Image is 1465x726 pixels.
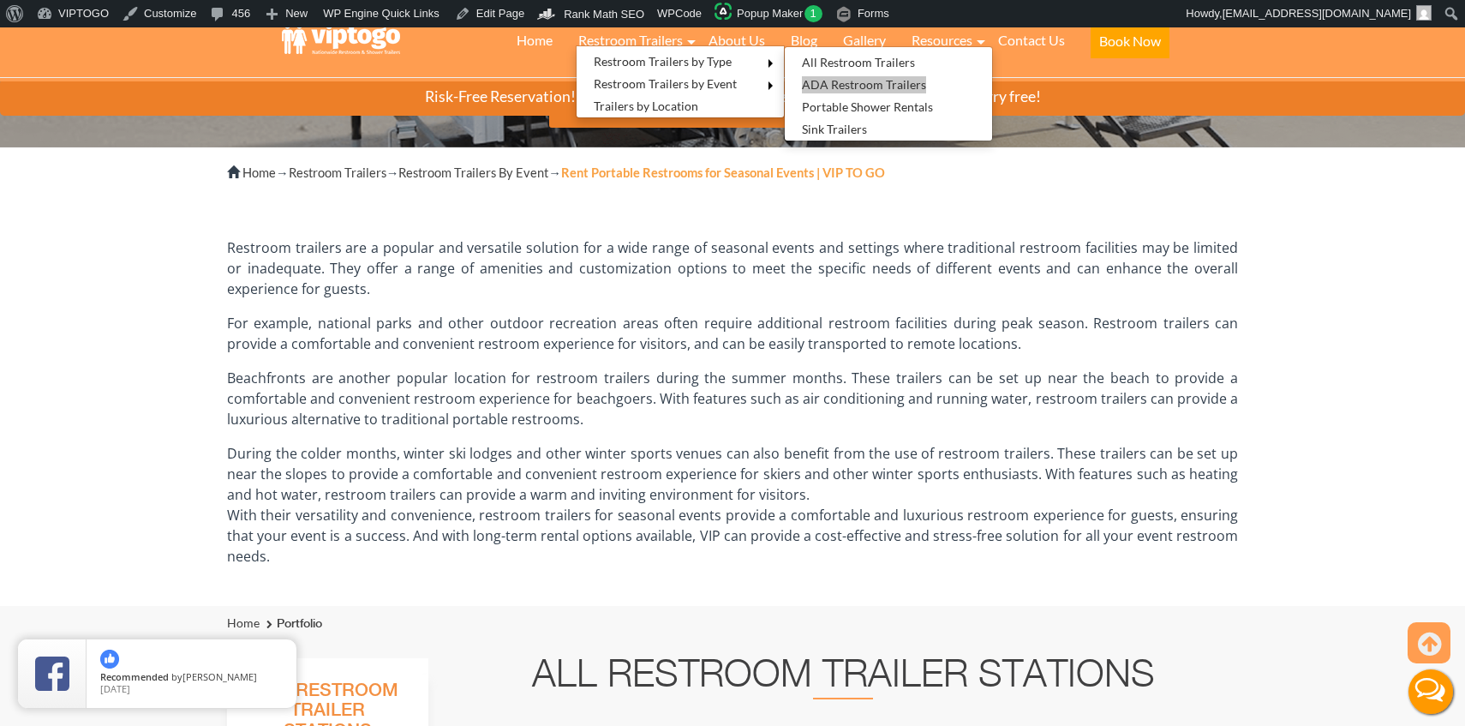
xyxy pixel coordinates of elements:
p: For example, national parks and other outdoor recreation areas often require additional restroom ... [227,313,1238,354]
span: [EMAIL_ADDRESS][DOMAIN_NAME] [1223,7,1411,20]
a: Book Now [1078,21,1182,69]
span: Recommended [100,670,169,683]
a: Resources [899,21,985,59]
img: Review Rating [35,657,69,691]
li: Portfolio [262,614,322,634]
a: Restroom Trailers [289,165,386,180]
span: → → → [242,165,885,180]
button: Live Chat [1396,657,1465,726]
a: ADA Restroom Trailers [785,74,943,96]
p: During the colder months, winter ski lodges and other winter sports venues can also benefit from ... [227,443,1238,567]
a: Home [227,615,260,630]
a: Sink Trailers [785,118,884,141]
a: About Us [696,21,778,59]
a: Restroom Trailers By Event [398,165,548,180]
span: Rank Math SEO [564,8,644,21]
h2: All Restroom Trailer Stations [451,658,1235,699]
img: thumbs up icon [100,650,119,669]
p: Restroom trailers are a popular and versatile solution for a wide range of seasonal events and se... [227,237,1238,299]
button: Book Now [1091,24,1169,58]
a: Restroom Trailers by Type [577,51,749,73]
a: Blog [778,21,830,59]
a: All Restroom Trailers [785,51,932,74]
a: Restroom Trailers [565,21,696,59]
span: by [100,672,283,684]
a: Contact Us [985,21,1078,59]
a: Home [504,21,565,59]
a: Portable Shower Rentals [785,96,950,118]
span: 1 [804,5,822,22]
a: Trailers by Location [577,95,715,117]
strong: Rent Portable Restrooms for Seasonal Events | VIP TO GO [561,165,885,180]
a: Restroom Trailers by Event [577,73,754,95]
span: [PERSON_NAME] [182,670,257,683]
a: Home [242,165,276,180]
span: [DATE] [100,682,130,695]
p: Beachfronts are another popular location for restroom trailers during the summer months. These tr... [227,368,1238,429]
a: Gallery [830,21,899,59]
